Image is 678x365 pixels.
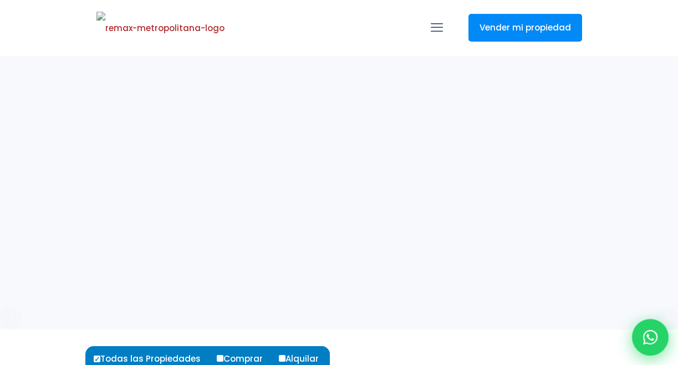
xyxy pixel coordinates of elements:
input: Comprar [217,355,223,362]
a: Vender mi propiedad [468,14,582,42]
input: Todas las Propiedades [94,356,100,362]
a: mobile menu [427,18,446,37]
input: Alquilar [279,355,286,362]
img: remax-metropolitana-logo [96,12,225,45]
